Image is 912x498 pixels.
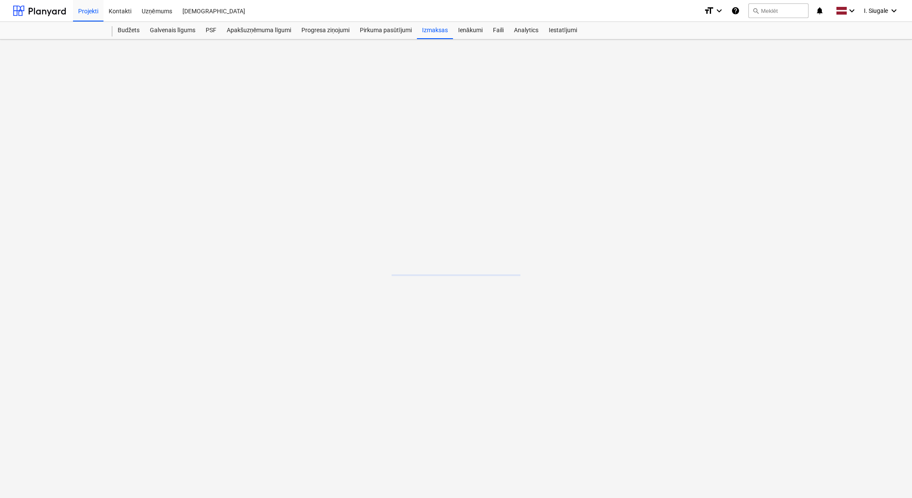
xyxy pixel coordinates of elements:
i: format_size [704,6,714,16]
a: Pirkuma pasūtījumi [355,22,417,39]
button: Meklēt [748,3,809,18]
i: keyboard_arrow_down [847,6,857,16]
i: keyboard_arrow_down [889,6,899,16]
a: Analytics [509,22,544,39]
a: Progresa ziņojumi [296,22,355,39]
i: Zināšanu pamats [731,6,740,16]
a: Faili [488,22,509,39]
i: keyboard_arrow_down [714,6,724,16]
a: Iestatījumi [544,22,582,39]
a: Izmaksas [417,22,453,39]
a: Apakšuzņēmuma līgumi [222,22,296,39]
a: Galvenais līgums [145,22,201,39]
span: search [752,7,759,14]
i: notifications [815,6,824,16]
a: Ienākumi [453,22,488,39]
a: PSF [201,22,222,39]
span: I. Siugale [864,7,888,14]
a: Budžets [112,22,145,39]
